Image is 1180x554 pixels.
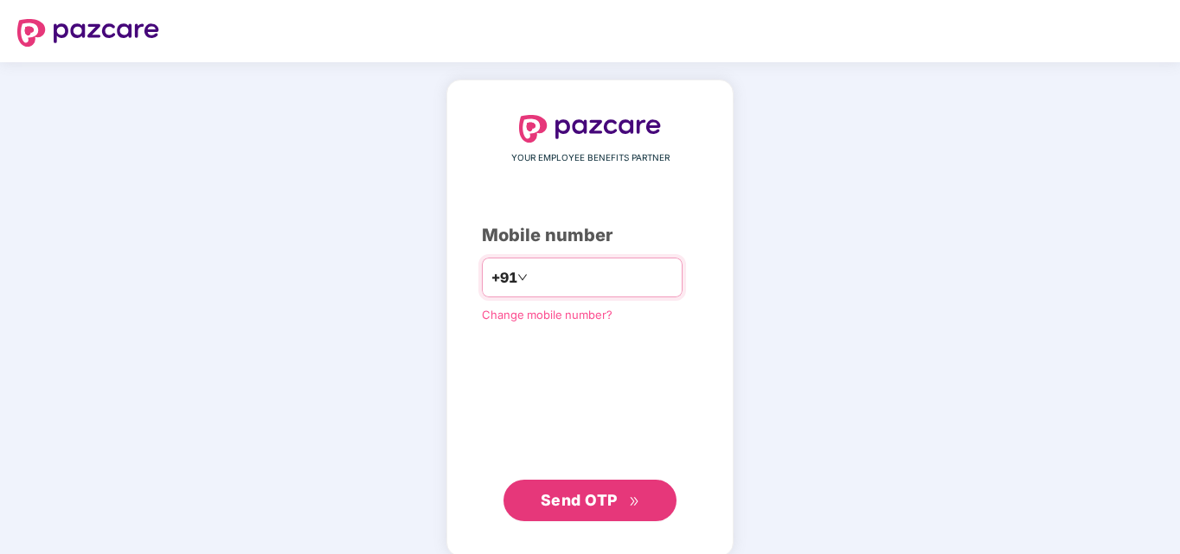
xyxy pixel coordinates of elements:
[541,491,618,509] span: Send OTP
[482,222,698,249] div: Mobile number
[491,267,517,289] span: +91
[511,151,670,165] span: YOUR EMPLOYEE BENEFITS PARTNER
[17,19,159,47] img: logo
[629,496,640,507] span: double-right
[503,480,677,521] button: Send OTPdouble-right
[519,115,661,143] img: logo
[482,308,612,322] a: Change mobile number?
[517,272,528,283] span: down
